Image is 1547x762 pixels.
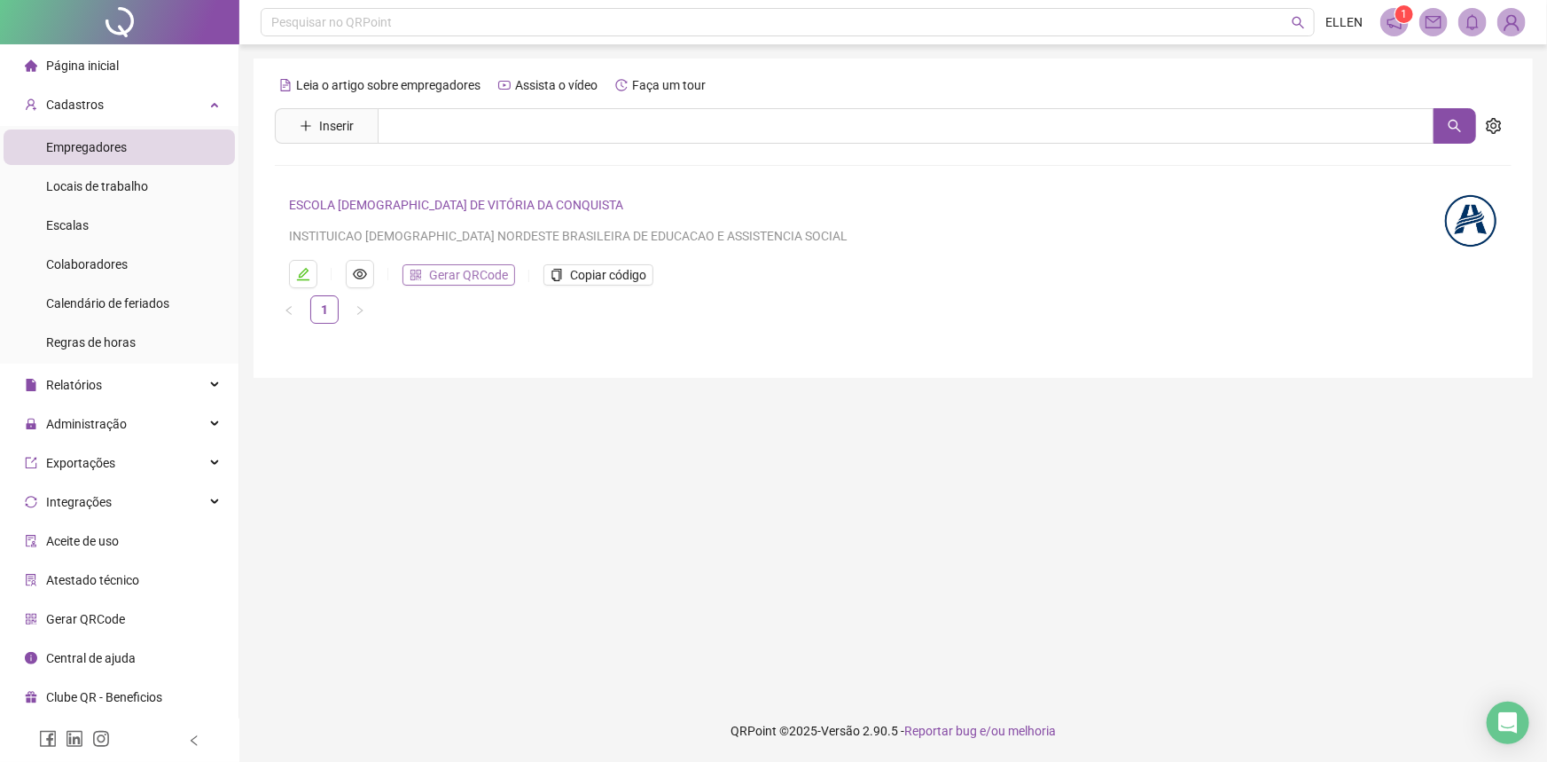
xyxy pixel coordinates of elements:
a: ESCOLA [DEMOGRAPHIC_DATA] DE VITÓRIA DA CONQUISTA [289,198,623,212]
span: qrcode [410,269,422,281]
span: audit [25,535,37,547]
span: Locais de trabalho [46,179,148,193]
button: Copiar código [543,264,653,286]
span: info-circle [25,652,37,664]
span: copy [551,269,563,281]
span: bell [1465,14,1481,30]
span: gift [25,691,37,703]
span: edit [296,267,310,281]
span: right [355,305,365,316]
span: youtube [498,79,511,91]
span: file [25,379,37,391]
button: left [275,295,303,324]
span: solution [25,574,37,586]
div: INSTITUICAO [DEMOGRAPHIC_DATA] NORDESTE BRASILEIRA DE EDUCACAO E ASSISTENCIA SOCIAL [289,226,1423,246]
span: sync [25,496,37,508]
span: notification [1387,14,1402,30]
span: Leia o artigo sobre empregadores [296,78,481,92]
a: 1 [311,296,338,323]
span: facebook [39,730,57,748]
span: export [25,457,37,469]
span: eye [353,267,367,281]
button: Inserir [285,112,368,140]
span: Central de ajuda [46,651,136,665]
span: ELLEN [1325,12,1363,32]
span: Copiar código [570,265,646,285]
span: Faça um tour [632,78,706,92]
span: Escalas [46,218,89,232]
button: Gerar QRCode [402,264,515,286]
span: Relatórios [46,378,102,392]
li: 1 [310,295,339,324]
span: Clube QR - Beneficios [46,690,162,704]
span: left [188,735,200,747]
span: Versão [821,724,860,738]
span: instagram [92,730,110,748]
span: file-text [279,79,292,91]
span: mail [1426,14,1442,30]
div: Open Intercom Messenger [1487,702,1529,744]
li: Próxima página [346,295,374,324]
span: setting [1486,118,1502,134]
span: Cadastros [46,98,104,112]
span: Inserir [319,116,354,136]
span: home [25,59,37,72]
span: left [284,305,294,316]
span: history [615,79,628,91]
span: Exportações [46,456,115,470]
span: Página inicial [46,59,119,73]
li: Página anterior [275,295,303,324]
span: Atestado técnico [46,573,139,587]
span: lock [25,418,37,430]
img: 81252 [1498,9,1525,35]
span: Reportar bug e/ou melhoria [904,724,1056,738]
span: user-add [25,98,37,111]
span: 1 [1402,8,1408,20]
footer: QRPoint © 2025 - 2.90.5 - [239,700,1547,762]
span: search [1448,119,1462,133]
span: Administração [46,417,127,431]
span: Colaboradores [46,257,128,271]
span: Regras de horas [46,335,136,350]
img: logo [1444,194,1497,247]
sup: 1 [1395,5,1413,23]
span: Gerar QRCode [429,265,508,285]
span: Assista o vídeo [515,78,598,92]
span: Gerar QRCode [46,612,125,626]
span: Integrações [46,495,112,509]
span: plus [300,120,312,132]
span: linkedin [66,730,83,748]
span: Empregadores [46,140,127,154]
span: qrcode [25,613,37,625]
span: search [1292,16,1305,29]
span: Calendário de feriados [46,296,169,310]
button: right [346,295,374,324]
span: Aceite de uso [46,534,119,548]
